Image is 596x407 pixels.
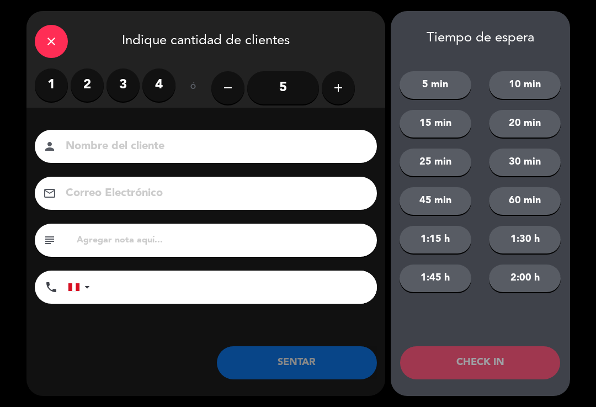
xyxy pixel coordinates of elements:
[76,232,369,248] input: Agregar nota aquí...
[26,11,385,68] div: Indique cantidad de clientes
[489,149,561,176] button: 30 min
[43,234,56,247] i: subject
[221,81,235,94] i: remove
[489,110,561,138] button: 20 min
[400,265,471,292] button: 1:45 h
[45,281,58,294] i: phone
[400,110,471,138] button: 15 min
[391,30,570,46] div: Tiempo de espera
[489,265,561,292] button: 2:00 h
[71,68,104,102] label: 2
[400,226,471,253] button: 1:15 h
[400,149,471,176] button: 25 min
[142,68,175,102] label: 4
[65,184,363,203] input: Correo Electrónico
[322,71,355,104] button: add
[217,346,377,379] button: SENTAR
[400,71,471,99] button: 5 min
[489,226,561,253] button: 1:30 h
[68,271,94,303] div: Peru (Perú): +51
[43,187,56,200] i: email
[175,68,211,107] div: ó
[43,140,56,153] i: person
[400,346,560,379] button: CHECK IN
[65,137,363,156] input: Nombre del cliente
[332,81,345,94] i: add
[45,35,58,48] i: close
[107,68,140,102] label: 3
[489,187,561,215] button: 60 min
[211,71,244,104] button: remove
[35,68,68,102] label: 1
[400,187,471,215] button: 45 min
[489,71,561,99] button: 10 min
